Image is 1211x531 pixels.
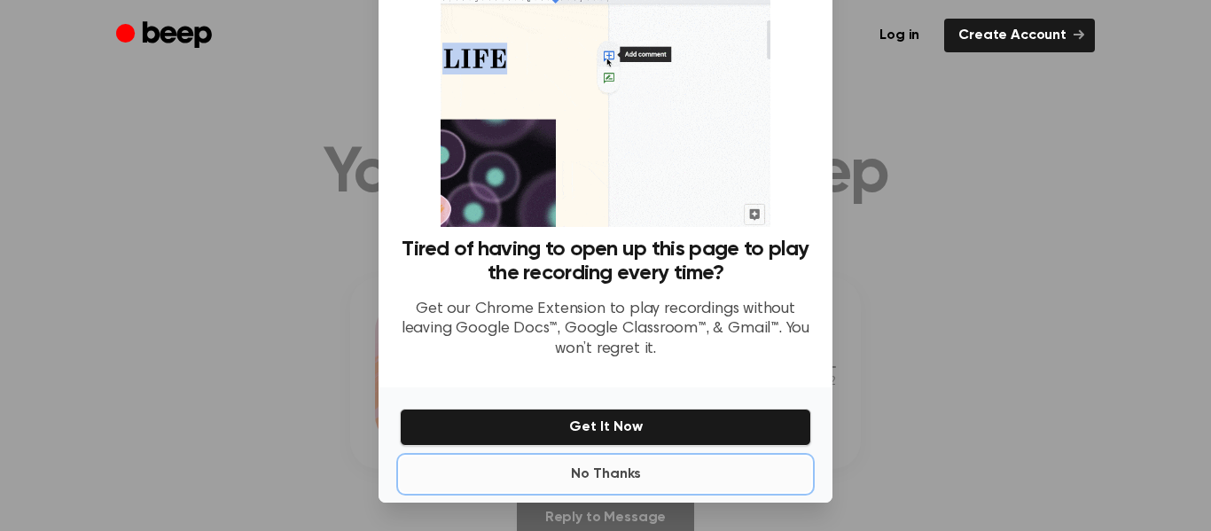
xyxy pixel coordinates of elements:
[400,409,811,446] button: Get It Now
[865,19,934,52] a: Log in
[400,238,811,285] h3: Tired of having to open up this page to play the recording every time?
[400,457,811,492] button: No Thanks
[116,19,216,53] a: Beep
[944,19,1095,52] a: Create Account
[400,300,811,360] p: Get our Chrome Extension to play recordings without leaving Google Docs™, Google Classroom™, & Gm...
